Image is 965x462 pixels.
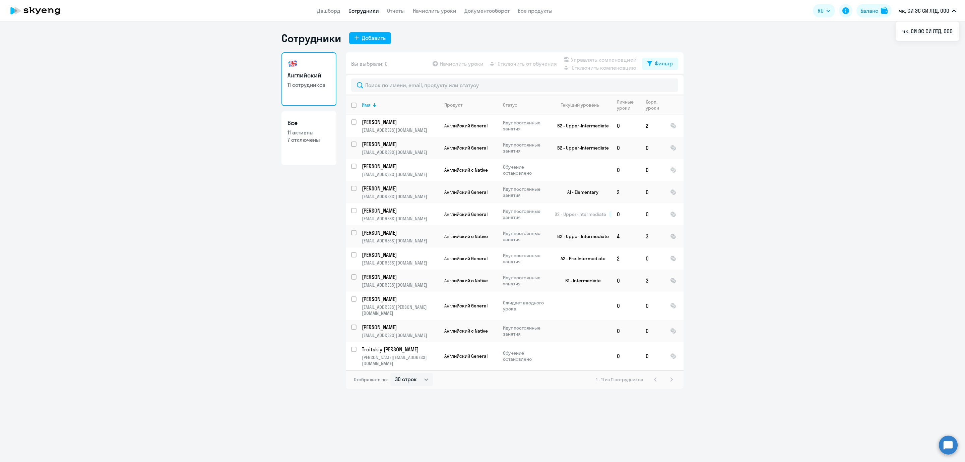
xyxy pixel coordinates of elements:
td: 0 [640,137,665,159]
a: [PERSON_NAME] [362,295,439,303]
span: Английский General [444,303,488,309]
div: Личные уроки [617,99,634,111]
a: Английский11 сотрудников [281,52,336,106]
p: Идут постоянные занятия [503,142,549,154]
div: Текущий уровень [561,102,599,108]
span: Английский с Native [444,328,488,334]
span: Английский General [444,123,488,129]
div: Имя [362,102,439,108]
td: 0 [640,203,665,225]
td: 0 [612,137,640,159]
td: 0 [640,320,665,342]
td: 0 [640,181,665,203]
p: Обучение остановлено [503,164,549,176]
p: 11 сотрудников [287,81,330,89]
p: Идут постоянные занятия [503,120,549,132]
p: [PERSON_NAME] [362,118,438,126]
td: 0 [612,159,640,181]
td: 0 [640,342,665,370]
span: 1 - 11 из 11 сотрудников [596,377,643,383]
button: RU [813,4,835,17]
a: Отчеты [387,7,405,14]
p: Идут постоянные занятия [503,275,549,287]
p: Идут постоянные занятия [503,252,549,265]
span: RU [818,7,824,15]
span: Английский General [444,255,488,262]
div: Имя [362,102,371,108]
span: Английский General [444,145,488,151]
td: 0 [640,159,665,181]
td: 2 [612,247,640,270]
p: [PERSON_NAME] [362,324,438,331]
a: Troitskiy [PERSON_NAME] [362,346,439,353]
p: [EMAIL_ADDRESS][DOMAIN_NAME] [362,171,439,177]
p: 7 отключены [287,136,330,143]
a: Все продукты [518,7,553,14]
button: Добавить [349,32,391,44]
p: [EMAIL_ADDRESS][DOMAIN_NAME] [362,149,439,155]
p: [PERSON_NAME] [362,185,438,192]
div: Добавить [362,34,386,42]
button: Балансbalance [856,4,892,17]
p: [PERSON_NAME][EMAIL_ADDRESS][DOMAIN_NAME] [362,354,439,366]
p: [EMAIL_ADDRESS][DOMAIN_NAME] [362,332,439,338]
div: Баланс [860,7,878,15]
div: Личные уроки [617,99,640,111]
div: Корп. уроки [646,99,659,111]
p: [EMAIL_ADDRESS][DOMAIN_NAME] [362,282,439,288]
h3: Английский [287,71,330,80]
a: Документооборот [464,7,510,14]
a: [PERSON_NAME] [362,324,439,331]
p: Обучение остановлено [503,350,549,362]
td: 3 [640,225,665,247]
h1: Сотрудники [281,32,341,45]
td: 0 [640,247,665,270]
td: B2 - Upper-Intermediate [549,137,612,159]
td: 0 [612,203,640,225]
div: Фильтр [655,59,673,67]
a: [PERSON_NAME] [362,118,439,126]
img: english [287,58,298,69]
div: Продукт [444,102,462,108]
p: Идут постоянные занятия [503,208,549,220]
a: [PERSON_NAME] [362,229,439,236]
h3: Все [287,119,330,127]
a: Начислить уроки [413,7,456,14]
p: [EMAIL_ADDRESS][DOMAIN_NAME] [362,193,439,199]
p: [PERSON_NAME] [362,140,438,148]
p: 11 активны [287,129,330,136]
img: balance [881,7,888,14]
td: A2 - Pre-Intermediate [549,247,612,270]
p: [PERSON_NAME] [362,207,438,214]
td: A1 - Elementary [549,181,612,203]
span: Английский с Native [444,167,488,173]
td: B2 - Upper-Intermediate [549,225,612,247]
button: чк, СИ ЭС СИ ЛТД, ООО [896,3,959,19]
td: 0 [612,115,640,137]
p: [EMAIL_ADDRESS][DOMAIN_NAME] [362,238,439,244]
td: B1 - Intermediate [549,270,612,292]
td: 4 [612,225,640,247]
span: Английский General [444,211,488,217]
p: [EMAIL_ADDRESS][DOMAIN_NAME] [362,127,439,133]
p: Идут постоянные занятия [503,325,549,337]
p: [EMAIL_ADDRESS][PERSON_NAME][DOMAIN_NAME] [362,304,439,316]
td: 3 [640,270,665,292]
ul: RU [896,21,959,41]
td: 0 [640,292,665,320]
p: Troitskiy [PERSON_NAME] [362,346,438,353]
a: [PERSON_NAME] [362,163,439,170]
p: Идут постоянные занятия [503,230,549,242]
p: [PERSON_NAME] [362,251,438,258]
div: Продукт [444,102,497,108]
p: Идут постоянные занятия [503,186,549,198]
a: [PERSON_NAME] [362,185,439,192]
input: Поиск по имени, email, продукту или статусу [351,78,678,92]
p: [PERSON_NAME] [362,229,438,236]
p: Ожидает вводного урока [503,300,549,312]
span: Отображать по: [354,377,388,383]
p: [EMAIL_ADDRESS][DOMAIN_NAME] [362,216,439,222]
td: 0 [612,320,640,342]
span: Английский с Native [444,278,488,284]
